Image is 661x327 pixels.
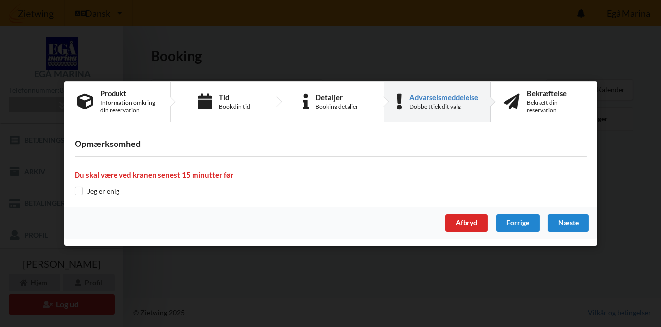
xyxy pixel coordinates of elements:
[445,214,487,232] div: Afbryd
[409,103,478,110] div: Dobbelttjek dit valg
[547,214,588,232] div: Næste
[315,103,358,110] div: Booking detaljer
[100,89,157,97] div: Produkt
[496,214,539,232] div: Forrige
[75,170,587,180] h4: Du skal være ved kranen senest 15 minutter før
[409,93,478,101] div: Advarselsmeddelelse
[218,103,250,110] div: Book din tid
[75,187,119,195] label: Jeg er enig
[218,93,250,101] div: Tid
[315,93,358,101] div: Detaljer
[527,99,584,114] div: Bekræft din reservation
[527,89,584,97] div: Bekræftelse
[75,138,587,149] h3: Opmærksomhed
[100,99,157,114] div: Information omkring din reservation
